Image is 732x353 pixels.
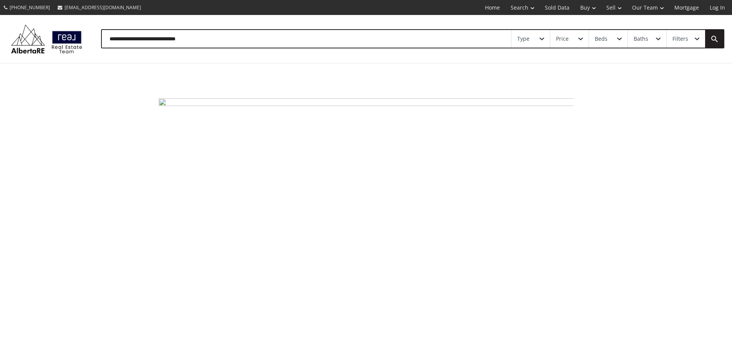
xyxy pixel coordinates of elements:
div: Filters [672,36,688,41]
div: Baths [634,36,648,41]
span: [EMAIL_ADDRESS][DOMAIN_NAME] [65,4,141,11]
div: Beds [595,36,608,41]
div: Type [517,36,529,41]
img: Logo [8,23,86,55]
a: [EMAIL_ADDRESS][DOMAIN_NAME] [54,0,145,15]
span: [PHONE_NUMBER] [10,4,50,11]
div: Price [556,36,569,41]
